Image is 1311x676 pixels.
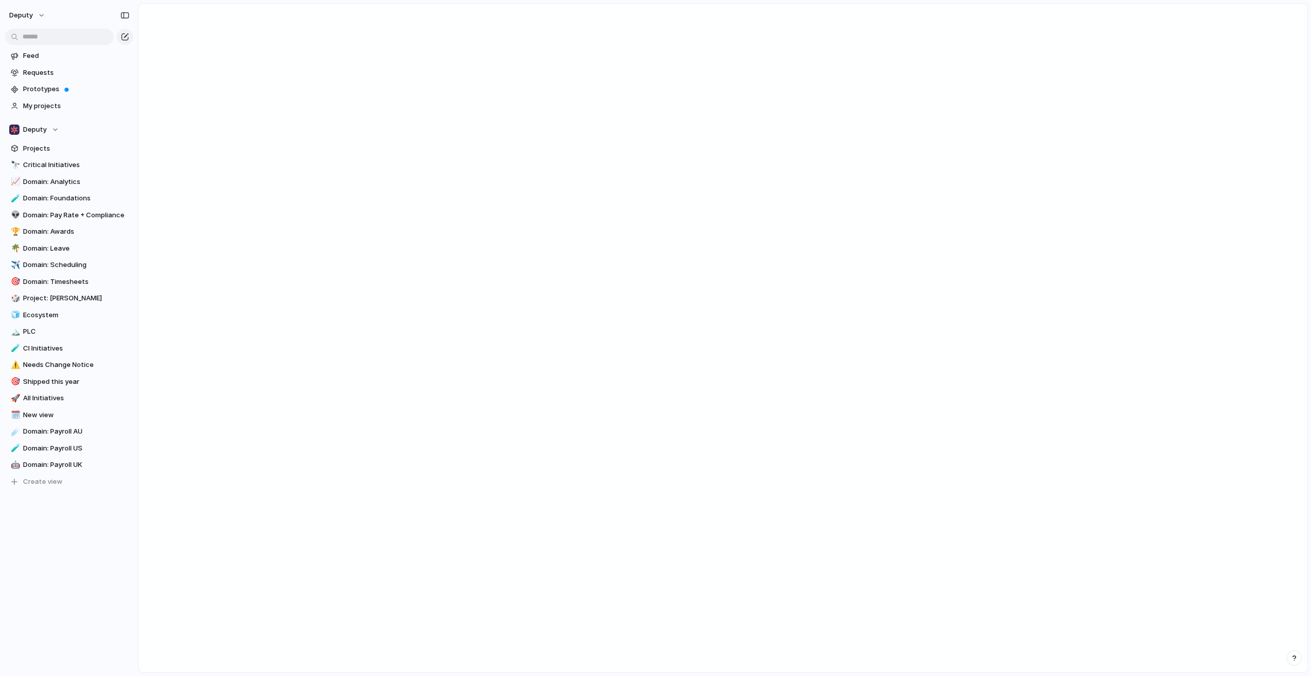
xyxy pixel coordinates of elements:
[9,193,19,203] button: 🧪
[9,326,19,337] button: 🏔️
[9,227,19,237] button: 🏆
[9,410,19,420] button: 🗓️
[11,326,18,338] div: 🏔️
[23,160,130,170] span: Critical Initiatives
[9,377,19,387] button: 🎯
[23,393,130,403] span: All Initiatives
[11,176,18,188] div: 📈
[5,457,133,473] a: 🤖Domain: Payroll UK
[5,274,133,290] a: 🎯Domain: Timesheets
[5,241,133,256] a: 🌴Domain: Leave
[5,122,133,137] button: Deputy
[9,10,33,21] span: deputy
[5,141,133,156] a: Projects
[11,426,18,438] div: ☄️
[23,210,130,220] span: Domain: Pay Rate + Compliance
[5,308,133,323] a: 🧊Ecosystem
[11,242,18,254] div: 🌴
[23,377,130,387] span: Shipped this year
[5,157,133,173] a: 🔭Critical Initiatives
[23,293,130,303] span: Project: [PERSON_NAME]
[11,259,18,271] div: ✈️
[5,208,133,223] a: 👽Domain: Pay Rate + Compliance
[5,191,133,206] a: 🧪Domain: Foundations
[9,443,19,454] button: 🧪
[5,341,133,356] a: 🧪CI Initiatives
[11,393,18,404] div: 🚀
[23,460,130,470] span: Domain: Payroll UK
[5,98,133,114] a: My projects
[11,342,18,354] div: 🧪
[23,326,130,337] span: PLC
[5,291,133,306] a: 🎲Project: [PERSON_NAME]
[5,81,133,97] a: Prototypes
[5,48,133,64] a: Feed
[23,443,130,454] span: Domain: Payroll US
[5,174,133,190] a: 📈Domain: Analytics
[5,357,133,373] a: ⚠️Needs Change Notice
[9,210,19,220] button: 👽
[11,226,18,238] div: 🏆
[9,360,19,370] button: ⚠️
[23,144,130,154] span: Projects
[5,407,133,423] a: 🗓️New view
[23,101,130,111] span: My projects
[5,374,133,390] a: 🎯Shipped this year
[5,474,133,489] button: Create view
[5,224,133,239] a: 🏆Domain: Awards
[23,260,130,270] span: Domain: Scheduling
[9,293,19,303] button: 🎲
[9,343,19,354] button: 🧪
[23,125,47,135] span: Deputy
[9,277,19,287] button: 🎯
[23,410,130,420] span: New view
[23,243,130,254] span: Domain: Leave
[11,309,18,321] div: 🧊
[11,442,18,454] div: 🧪
[11,159,18,171] div: 🔭
[23,477,62,487] span: Create view
[23,177,130,187] span: Domain: Analytics
[11,409,18,421] div: 🗓️
[23,227,130,237] span: Domain: Awards
[23,51,130,61] span: Feed
[5,441,133,456] a: 🧪Domain: Payroll US
[5,424,133,439] div: ☄️Domain: Payroll AU
[9,393,19,403] button: 🚀
[23,277,130,287] span: Domain: Timesheets
[11,359,18,371] div: ⚠️
[23,84,130,94] span: Prototypes
[5,7,51,24] button: deputy
[9,260,19,270] button: ✈️
[9,177,19,187] button: 📈
[23,68,130,78] span: Requests
[11,293,18,304] div: 🎲
[5,65,133,80] a: Requests
[11,209,18,221] div: 👽
[5,324,133,339] a: 🏔️PLC
[5,257,133,273] a: ✈️Domain: Scheduling
[23,360,130,370] span: Needs Change Notice
[9,426,19,437] button: ☄️
[9,460,19,470] button: 🤖
[11,276,18,288] div: 🎯
[23,343,130,354] span: CI Initiatives
[5,391,133,406] a: 🚀All Initiatives
[23,193,130,203] span: Domain: Foundations
[23,310,130,320] span: Ecosystem
[9,243,19,254] button: 🌴
[11,193,18,204] div: 🧪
